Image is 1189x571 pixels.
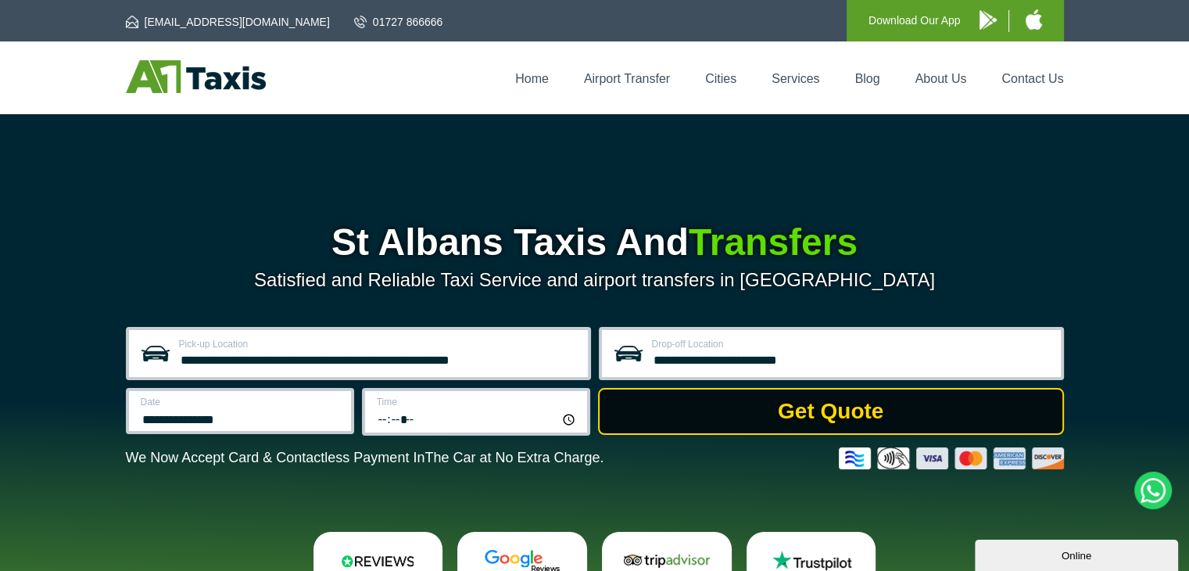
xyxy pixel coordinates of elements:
button: Get Quote [598,388,1064,435]
label: Pick-up Location [179,339,578,349]
p: Download Our App [868,11,961,31]
img: A1 Taxis Android App [979,10,997,30]
h1: St Albans Taxis And [126,224,1064,261]
a: Cities [705,72,736,85]
a: 01727 866666 [354,14,443,30]
label: Time [377,397,578,407]
a: Services [772,72,819,85]
img: A1 Taxis St Albans LTD [126,60,266,93]
a: Airport Transfer [584,72,670,85]
label: Drop-off Location [652,339,1051,349]
a: Blog [854,72,879,85]
p: We Now Accept Card & Contactless Payment In [126,450,604,466]
a: About Us [915,72,967,85]
iframe: chat widget [975,537,1181,571]
p: Satisfied and Reliable Taxi Service and airport transfers in [GEOGRAPHIC_DATA] [126,269,1064,291]
a: [EMAIL_ADDRESS][DOMAIN_NAME] [126,14,330,30]
img: A1 Taxis iPhone App [1026,9,1042,30]
img: Credit And Debit Cards [839,447,1064,469]
a: Contact Us [1001,72,1063,85]
label: Date [141,397,342,407]
a: Home [515,72,549,85]
span: The Car at No Extra Charge. [424,450,603,465]
span: Transfers [689,221,858,263]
